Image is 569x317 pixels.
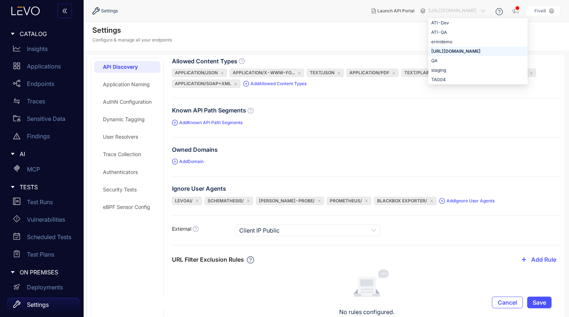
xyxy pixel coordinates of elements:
p: Applications [27,63,61,70]
span: Add Known API Path Segments [172,119,243,126]
span: swap [13,98,20,105]
span: Cancel [498,299,517,306]
p: Deployments [27,284,63,290]
a: Settings [7,298,79,315]
p: Scheduled Tests [27,234,71,240]
label: Known API Path Segments [172,107,253,114]
span: Settings [101,8,118,13]
span: application/x-www-fo... [233,70,295,75]
span: application/pdf [349,70,389,75]
div: Authenticators [103,169,138,175]
span: plus-circle [172,120,178,126]
span: close [247,199,250,203]
div: QA [431,57,525,65]
div: CATALOG [4,26,79,41]
span: close [392,71,396,75]
span: plus-circle [172,159,178,165]
span: plus-circle [439,198,445,204]
span: application/soap+xml [175,81,231,86]
span: https://levosatellite.lab.five9infosec.com [428,5,487,17]
button: plusAdd Rule [511,254,562,266]
a: Endpoints [7,76,79,94]
button: Launch API Portal [366,5,420,17]
label: Owned Domains [172,146,218,153]
a: Applications [7,59,79,76]
label: Ignore User Agents [172,185,226,192]
div: Security Tests [103,187,137,193]
button: Save [527,297,552,308]
span: Add Ignore User Agents [439,197,494,205]
div: TESTS [4,179,79,195]
span: Add Rule [531,256,556,263]
button: Cancel [492,297,523,308]
div: Trace Collection [103,151,141,157]
span: text/plain [404,70,430,75]
div: ON PREMISES [4,265,79,280]
span: TESTS [20,184,73,190]
p: Configure & manage all your endpoints [92,37,172,43]
span: close [220,71,224,75]
div: ATI-QA [431,28,525,36]
div: https://levosatellite.lab.five9infosec.com [428,47,528,56]
span: Launch API Portal [377,8,414,13]
div: URL Filter Exclusion Rules [172,256,254,263]
span: caret-right [10,151,15,156]
a: Traces [7,94,79,111]
p: Settings [27,301,49,308]
a: Deployments [7,280,79,298]
div: AuthN Configuration [103,99,152,105]
span: ON PREMISES [20,269,73,276]
label: Allowed Content Types [172,58,245,64]
span: close [529,71,533,75]
span: AI [20,151,73,157]
div: ermidemo [431,38,525,46]
a: Sensitive Data [7,111,79,129]
span: close [365,199,368,203]
a: Vulnerabilities [7,212,79,230]
span: Add Domain [172,158,204,165]
div: [URL][DOMAIN_NAME] [431,47,525,55]
div: ATI-Dev [428,18,528,28]
p: Test Plans [27,251,54,258]
span: close [430,199,433,203]
p: Vulnerabilities [27,216,65,223]
div: User Resolvers [103,134,138,140]
div: ATI-Dev [431,19,525,27]
div: No rules configured. [175,309,559,315]
p: Sensitive Data [27,115,65,122]
span: Prometheus/ [330,198,362,203]
a: Scheduled Tests [7,230,79,247]
span: Client IP Public [239,225,376,236]
p: Insights [27,45,48,52]
div: TAG04 [431,76,525,84]
span: Save [533,299,546,306]
div: ermidemo [428,37,528,47]
div: eBPF Sensor Config [103,204,150,210]
span: caret-right [10,270,15,275]
span: Blackbox Exporter/ [377,198,427,203]
span: schemathesis/ [208,198,244,203]
div: staging [428,66,528,75]
span: question-circle [193,226,199,232]
span: plus [521,257,527,263]
div: Dynamic Tagging [103,116,145,122]
span: close [337,71,341,75]
div: ATI-QA [428,28,528,37]
span: close [195,199,199,203]
span: close [234,82,237,86]
span: text/json [310,70,334,75]
a: Insights [7,41,79,59]
span: double-left [62,8,68,15]
p: Test Runs [27,199,53,205]
p: Traces [27,98,45,104]
div: API Discovery [103,64,138,70]
a: Findings [7,129,79,146]
span: caret-right [10,185,15,190]
div: QA [428,56,528,66]
button: double-left [57,4,72,18]
p: Endpoints [27,80,54,87]
span: question-circle [239,58,245,64]
div: TAG04 [428,75,528,84]
p: Findings [27,133,50,139]
a: Test Runs [7,195,79,212]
